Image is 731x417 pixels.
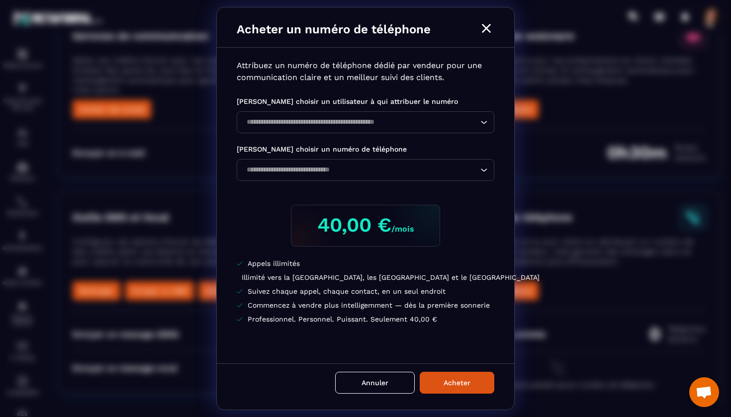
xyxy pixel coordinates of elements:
li: Suivez chaque appel, chaque contact, en un seul endroit [237,286,494,296]
button: Acheter [420,372,494,394]
span: /mois [391,224,414,234]
h3: 40,00 € [299,213,432,237]
p: Acheter un numéro de téléphone [237,22,431,36]
li: Commencez à vendre plus intelligemment — dès la première sonnerie [237,300,494,310]
div: Ouvrir le chat [689,377,719,407]
input: Search for option [243,165,478,175]
p: [PERSON_NAME] choisir un numéro de téléphone [237,143,494,155]
li: Illimité vers la [GEOGRAPHIC_DATA], les [GEOGRAPHIC_DATA] et le [GEOGRAPHIC_DATA] [237,272,494,282]
p: [PERSON_NAME] choisir un utilisateur à qui attribuer le numéro [237,95,494,107]
li: Professionnel. Personnel. Puissant. Seulement 40,00 € [237,314,494,324]
div: Search for option [237,111,494,133]
p: Attribuez un numéro de téléphone dédié par vendeur pour une communication claire et un meilleur s... [237,60,494,83]
div: Search for option [237,159,494,181]
input: Search for option [243,117,478,128]
button: Annuler [335,372,415,394]
li: Appels illimités [237,258,494,268]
